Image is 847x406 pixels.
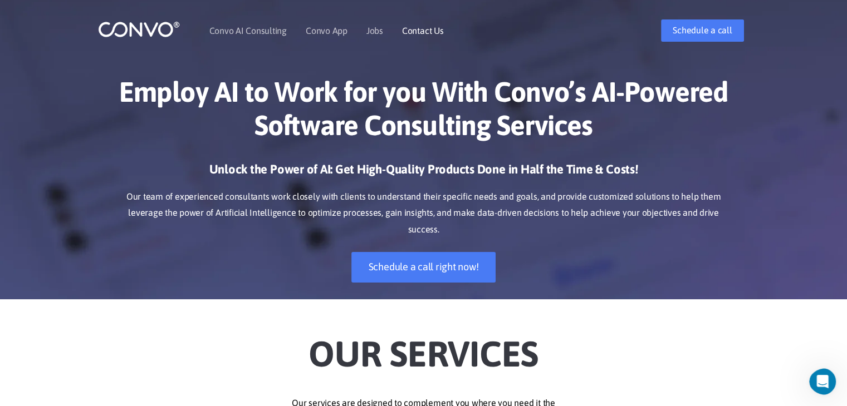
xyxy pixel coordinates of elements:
[115,75,733,150] h1: Employ AI to Work for you With Convo’s AI-Powered Software Consulting Services
[115,316,733,378] h2: Our Services
[209,26,287,35] a: Convo AI Consulting
[402,26,444,35] a: Contact Us
[809,368,844,395] iframe: Intercom live chat
[306,26,347,35] a: Convo App
[115,161,733,186] h3: Unlock the Power of AI: Get High-Quality Products Done in Half the Time & Costs!
[366,26,383,35] a: Jobs
[115,189,733,239] p: Our team of experienced consultants work closely with clients to understand their specific needs ...
[661,19,743,42] a: Schedule a call
[351,252,496,283] a: Schedule a call right now!
[98,21,180,38] img: logo_1.png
